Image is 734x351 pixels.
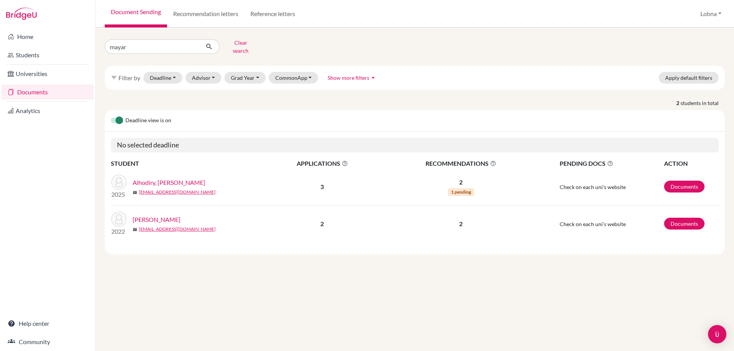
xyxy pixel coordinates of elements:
a: Universities [2,66,94,81]
span: RECOMMENDATIONS [381,159,541,168]
h5: No selected deadline [111,138,719,152]
a: Documents [664,218,705,230]
a: Community [2,334,94,349]
p: 2022 [111,227,127,236]
img: Hussein, Mayar [111,212,127,227]
span: Filter by [119,74,140,81]
button: Deadline [143,72,182,84]
button: CommonApp [269,72,318,84]
button: Lobna [697,6,725,21]
input: Find student by name... [105,39,200,54]
strong: 2 [676,99,680,107]
span: Check on each uni's website [560,184,626,190]
p: 2 [381,178,541,187]
span: students in total [680,99,725,107]
span: PENDING DOCS [560,159,663,168]
button: Apply default filters [659,72,719,84]
i: filter_list [111,74,117,81]
span: mail [133,227,137,232]
a: Students [2,47,94,63]
a: [PERSON_NAME] [133,215,180,224]
button: Clear search [219,37,262,57]
a: Alhodiry, [PERSON_NAME] [133,178,205,187]
button: Grad Year [224,72,266,84]
img: Bridge-U [6,8,37,20]
p: 2025 [111,190,127,199]
a: Documents [2,84,94,100]
div: Open Intercom Messenger [708,325,726,343]
i: arrow_drop_up [369,74,377,81]
th: STUDENT [111,159,264,168]
a: [EMAIL_ADDRESS][DOMAIN_NAME] [139,226,216,233]
a: [EMAIL_ADDRESS][DOMAIN_NAME] [139,189,216,196]
span: APPLICATIONS [264,159,380,168]
span: Check on each uni's website [560,221,626,227]
span: Deadline view is on [125,116,171,125]
b: 2 [320,220,324,227]
a: Documents [664,181,705,192]
button: Show more filtersarrow_drop_up [321,72,383,84]
button: Advisor [185,72,222,84]
a: Home [2,29,94,44]
img: Alhodiry, Mayar Mahmoud [111,175,127,190]
span: 1 pending [448,188,474,196]
a: Analytics [2,103,94,118]
b: 3 [320,183,324,190]
p: 2 [381,219,541,228]
span: mail [133,190,137,195]
span: Show more filters [328,74,369,81]
th: ACTION [664,159,719,168]
a: Help center [2,316,94,331]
